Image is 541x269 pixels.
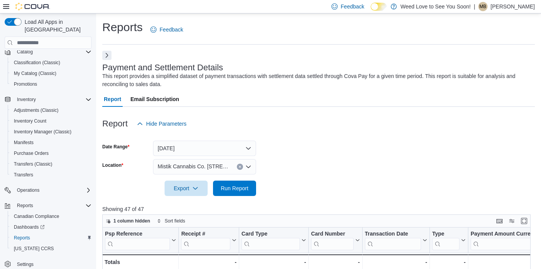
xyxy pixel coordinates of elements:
[14,81,37,87] span: Promotions
[158,162,229,171] span: Mistik Cannabis Co. [STREET_ADDRESS]
[8,126,95,137] button: Inventory Manager (Classic)
[14,70,57,76] span: My Catalog (Classic)
[237,164,243,170] button: Clear input
[102,162,123,168] label: Location
[507,216,516,226] button: Display options
[11,138,37,147] a: Manifests
[432,231,459,238] div: Type
[8,116,95,126] button: Inventory Count
[11,127,75,136] a: Inventory Manager (Classic)
[11,212,92,221] span: Canadian Compliance
[8,159,95,169] button: Transfers (Classic)
[371,3,387,11] input: Dark Mode
[241,257,306,267] div: -
[213,181,256,196] button: Run Report
[134,116,190,131] button: Hide Parameters
[401,2,471,11] p: Weed Love to See You Soon!
[160,26,183,33] span: Feedback
[11,223,48,232] a: Dashboards
[104,91,121,107] span: Report
[105,231,170,238] div: Psp Reference
[365,257,427,267] div: -
[14,95,92,104] span: Inventory
[241,231,300,238] div: Card Type
[432,257,466,267] div: -
[8,169,95,180] button: Transfers
[113,218,150,224] span: 1 column hidden
[2,94,95,105] button: Inventory
[102,119,128,128] h3: Report
[153,141,256,156] button: [DATE]
[432,231,459,250] div: Type
[15,3,50,10] img: Cova
[11,69,60,78] a: My Catalog (Classic)
[11,106,62,115] a: Adjustments (Classic)
[8,232,95,243] button: Reports
[14,235,30,241] span: Reports
[14,47,92,56] span: Catalog
[14,201,92,210] span: Reports
[11,106,92,115] span: Adjustments (Classic)
[14,107,58,113] span: Adjustments (Classic)
[495,216,504,226] button: Keyboard shortcuts
[11,170,36,179] a: Transfers
[181,231,236,250] button: Receipt #
[11,58,63,67] a: Classification (Classic)
[8,57,95,68] button: Classification (Classic)
[11,212,62,221] a: Canadian Compliance
[17,96,36,103] span: Inventory
[311,231,360,250] button: Card Number
[432,231,466,250] button: Type
[130,91,179,107] span: Email Subscription
[8,79,95,90] button: Promotions
[221,184,248,192] span: Run Report
[311,231,354,238] div: Card Number
[146,120,186,128] span: Hide Parameters
[11,69,92,78] span: My Catalog (Classic)
[8,211,95,222] button: Canadian Compliance
[241,231,300,250] div: Card Type
[14,95,39,104] button: Inventory
[165,218,185,224] span: Sort fields
[11,149,92,158] span: Purchase Orders
[14,129,72,135] span: Inventory Manager (Classic)
[14,246,54,252] span: [US_STATE] CCRS
[147,22,186,37] a: Feedback
[365,231,421,238] div: Transaction Date
[14,139,33,146] span: Manifests
[8,148,95,159] button: Purchase Orders
[169,181,203,196] span: Export
[14,161,52,167] span: Transfers (Classic)
[365,231,421,250] div: Transaction Date
[245,164,251,170] button: Open list of options
[11,159,55,169] a: Transfers (Classic)
[8,68,95,79] button: My Catalog (Classic)
[11,80,92,89] span: Promotions
[181,257,236,267] div: -
[478,2,488,11] div: Melanie Bekevich
[11,233,33,242] a: Reports
[102,51,112,60] button: Next
[11,159,92,169] span: Transfers (Classic)
[11,116,92,126] span: Inventory Count
[154,216,188,226] button: Sort fields
[14,201,36,210] button: Reports
[102,144,130,150] label: Date Range
[2,185,95,196] button: Operations
[11,80,40,89] a: Promotions
[14,186,92,195] span: Operations
[11,223,92,232] span: Dashboards
[181,231,230,250] div: Receipt # URL
[8,137,95,148] button: Manifests
[165,181,208,196] button: Export
[311,231,354,250] div: Card Number
[14,259,92,269] span: Settings
[102,205,535,213] p: Showing 47 of 47
[11,244,57,253] a: [US_STATE] CCRS
[519,216,529,226] button: Enter fullscreen
[491,2,535,11] p: [PERSON_NAME]
[11,149,52,158] a: Purchase Orders
[181,231,230,238] div: Receipt #
[11,233,92,242] span: Reports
